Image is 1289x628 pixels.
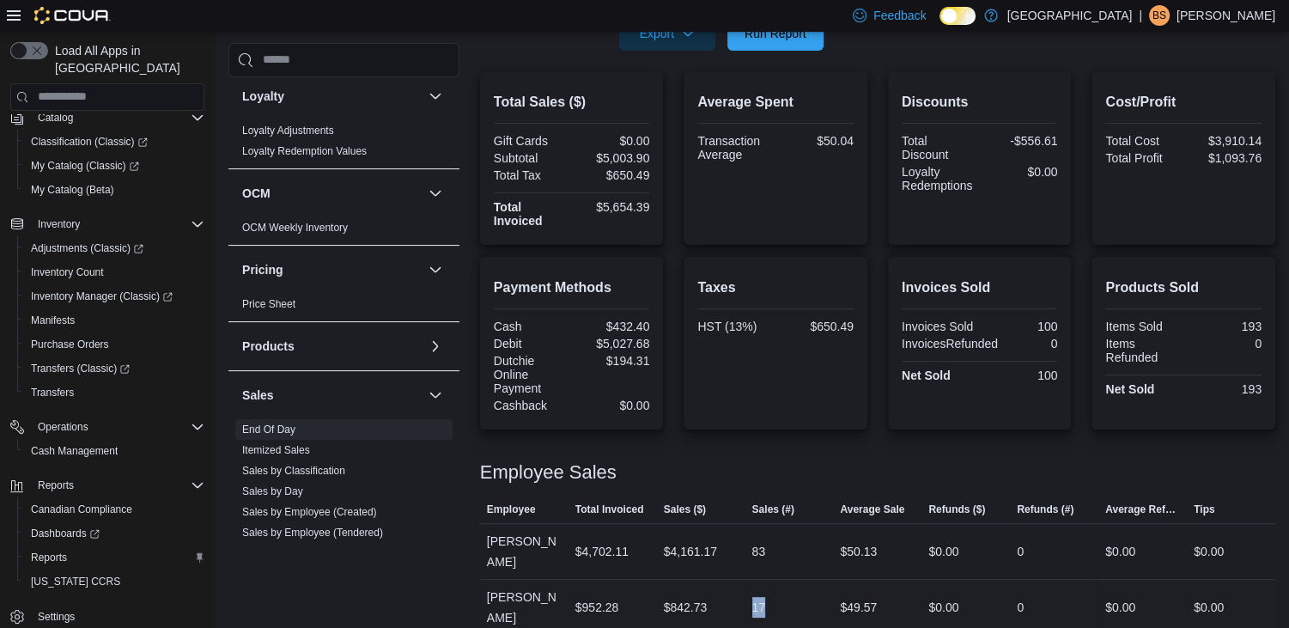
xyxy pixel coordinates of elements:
a: End Of Day [242,424,295,436]
span: Purchase Orders [31,338,109,351]
h2: Payment Methods [494,277,650,298]
a: Adjustments (Classic) [24,238,150,259]
div: Cash [494,320,568,333]
div: $952.28 [575,597,619,618]
button: [US_STATE] CCRS [17,570,211,594]
span: Feedback [873,7,926,24]
a: Inventory Count [24,262,111,283]
span: Transfers [24,382,204,403]
span: Export [629,16,705,51]
span: Average Refund [1105,503,1180,516]
span: End Of Day [242,423,295,436]
button: Canadian Compliance [17,497,211,521]
div: Loyalty [228,120,459,168]
strong: Net Sold [902,369,951,382]
div: Dutchie Online Payment [494,354,568,395]
div: Subtotal [494,151,568,165]
a: Manifests [24,310,82,331]
a: Loyalty Adjustments [242,125,334,137]
span: Manifests [24,310,204,331]
div: $650.49 [575,168,650,182]
button: Sales [242,387,422,404]
a: Loyalty Redemption Values [242,145,367,157]
button: Cash Management [17,439,211,463]
a: Settings [31,607,82,627]
a: Itemized Sales [242,444,310,456]
strong: Net Sold [1105,382,1154,396]
div: $0.00 [928,597,958,618]
div: OCM [228,217,459,245]
div: $5,654.39 [575,200,650,214]
div: $1,093.76 [1187,151,1262,165]
div: $49.57 [840,597,877,618]
strong: Total Invoiced [494,200,543,228]
span: Transfers [31,386,74,399]
span: Run Report [745,25,806,42]
span: Load All Apps in [GEOGRAPHIC_DATA] [48,42,204,76]
span: Sales by Employee (Created) [242,505,377,519]
span: Catalog [38,111,73,125]
div: 0 [1017,541,1024,562]
span: OCM Weekly Inventory [242,221,348,235]
a: Dashboards [24,523,106,544]
a: Cash Management [24,441,125,461]
span: Loyalty Redemption Values [242,144,367,158]
div: $3,910.14 [1187,134,1262,148]
div: $0.00 [983,165,1058,179]
button: Operations [31,417,95,437]
a: Dashboards [17,521,211,546]
div: Total Cost [1105,134,1180,148]
div: Invoices Sold [902,320,976,333]
span: Average Sale [840,503,904,516]
span: My Catalog (Beta) [31,183,114,197]
div: $0.00 [575,134,650,148]
div: 0 [1005,337,1057,351]
div: Transaction Average [697,134,772,162]
button: Reports [17,546,211,570]
a: Transfers [24,382,81,403]
span: Sales by Invoice [242,546,317,560]
div: HST (13%) [697,320,772,333]
span: Dashboards [24,523,204,544]
span: Dashboards [31,527,100,540]
a: Sales by Day [242,485,303,497]
button: Export [619,16,715,51]
a: Inventory Manager (Classic) [17,284,211,308]
button: Products [242,338,422,355]
a: Purchase Orders [24,334,116,355]
span: Inventory Count [24,262,204,283]
button: Inventory [31,214,87,235]
a: Classification (Classic) [17,130,211,154]
a: Sales by Employee (Tendered) [242,527,383,539]
a: Reports [24,547,74,568]
span: Inventory Count [31,265,104,279]
div: $4,702.11 [575,541,629,562]
img: Cova [34,7,111,24]
span: Sales ($) [664,503,706,516]
h3: Loyalty [242,88,284,105]
div: $842.73 [664,597,708,618]
span: Settings [31,606,204,627]
span: Canadian Compliance [24,499,204,520]
span: Washington CCRS [24,571,204,592]
span: Adjustments (Classic) [24,238,204,259]
span: Operations [38,420,88,434]
div: $5,027.68 [575,337,650,351]
span: Cash Management [24,441,204,461]
div: $4,161.17 [664,541,717,562]
span: Classification (Classic) [31,135,148,149]
span: Reports [24,547,204,568]
div: Items Refunded [1105,337,1180,364]
button: Operations [3,415,211,439]
div: 193 [1187,382,1262,396]
h2: Invoices Sold [902,277,1058,298]
div: 0 [1017,597,1024,618]
button: My Catalog (Beta) [17,178,211,202]
div: Items Sold [1105,320,1180,333]
h2: Cost/Profit [1105,92,1262,113]
div: Cashback [494,399,568,412]
div: $194.31 [575,354,650,368]
span: Manifests [31,314,75,327]
div: $650.49 [779,320,854,333]
span: My Catalog (Classic) [24,155,204,176]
